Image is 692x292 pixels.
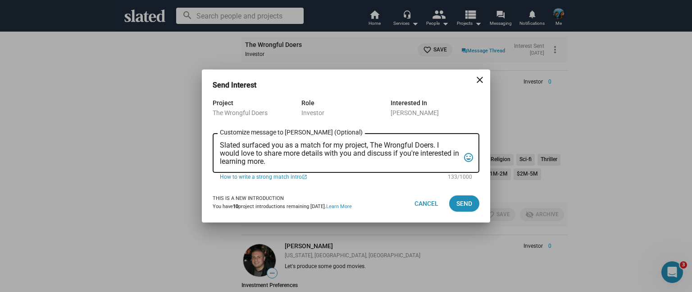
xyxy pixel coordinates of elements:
[213,108,301,117] div: The Wrongful Doers
[213,80,269,90] h3: Send Interest
[213,204,352,210] div: You have project introductions remaining [DATE].
[391,108,479,117] div: [PERSON_NAME]
[301,108,390,117] div: Investor
[233,204,238,209] b: 10
[213,195,284,201] strong: This is a new introduction
[302,174,307,181] mat-icon: open_in_new
[326,204,352,209] a: Learn More
[391,97,479,108] div: Interested In
[474,74,485,85] mat-icon: close
[301,97,390,108] div: Role
[448,174,472,181] mat-hint: 133/1000
[456,195,472,212] span: Send
[463,151,474,165] mat-icon: tag_faces
[449,195,479,212] button: Send
[213,97,301,108] div: Project
[414,195,438,212] span: Cancel
[407,195,446,212] button: Cancel
[220,173,442,181] a: How to write a strong match intro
